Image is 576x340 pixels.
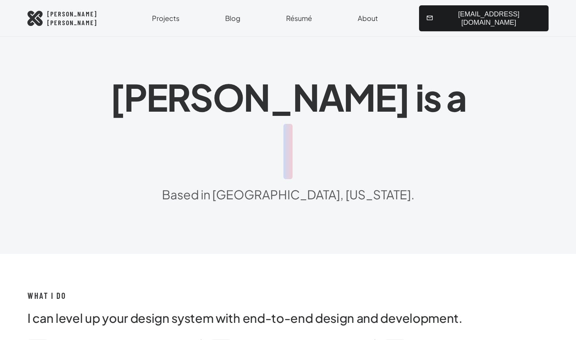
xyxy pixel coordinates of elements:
[47,10,97,27] span: [PERSON_NAME] [PERSON_NAME]
[27,290,549,301] h2: What I Do
[27,185,549,204] p: Based in [GEOGRAPHIC_DATA], [US_STATE].
[419,5,549,31] button: [EMAIL_ADDRESS][DOMAIN_NAME]
[27,10,97,27] a: [PERSON_NAME][PERSON_NAME]
[27,310,549,326] h2: I can level up your design system with end-to-end design and development.
[426,10,542,27] span: [EMAIL_ADDRESS][DOMAIN_NAME]
[27,69,549,185] h1: [PERSON_NAME] is a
